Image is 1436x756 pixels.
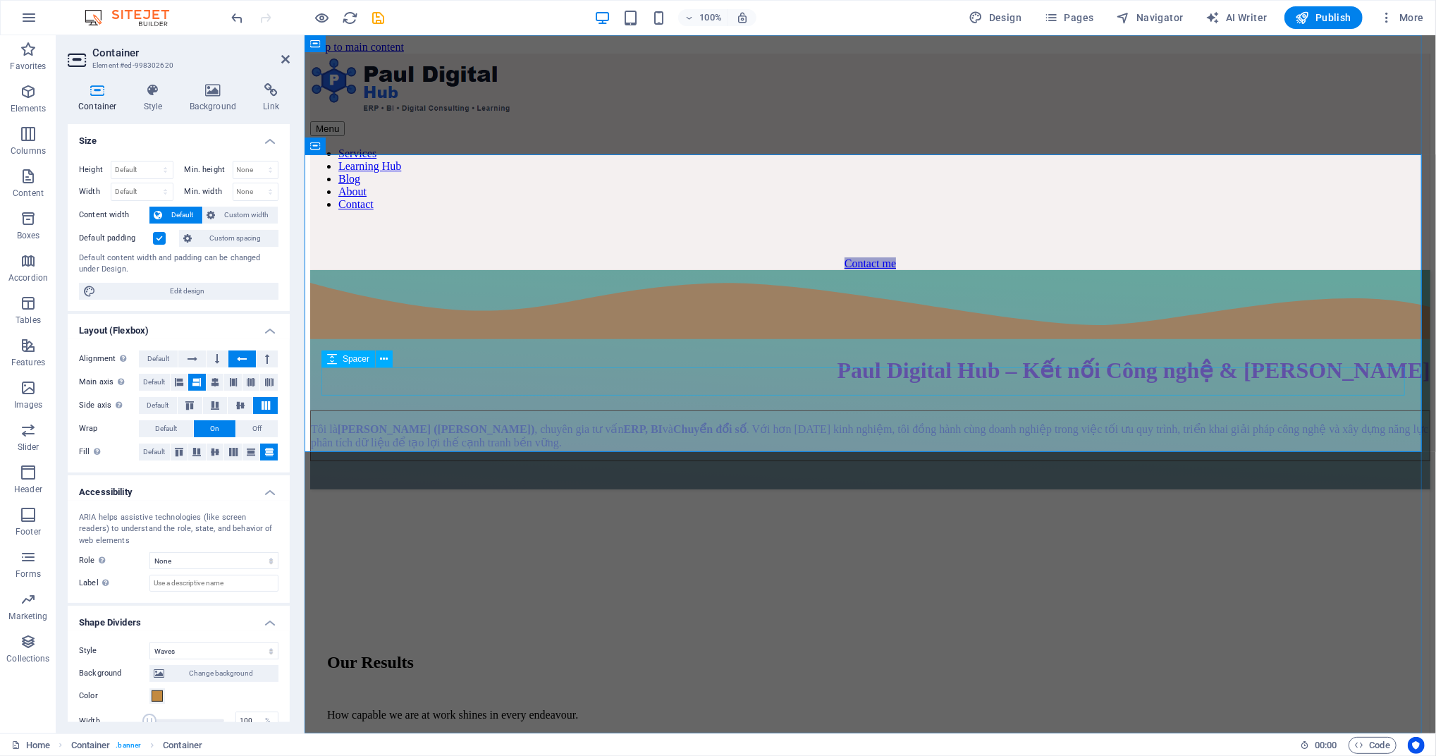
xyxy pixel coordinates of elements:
[17,230,40,241] p: Boxes
[252,83,290,113] h4: Link
[139,350,178,367] button: Default
[139,444,170,461] button: Default
[229,9,246,26] button: undo
[1206,11,1268,25] span: AI Writer
[699,9,722,26] h6: 100%
[100,283,274,300] span: Edit design
[8,272,48,283] p: Accordion
[185,188,233,195] label: Min. width
[1284,6,1363,29] button: Publish
[1300,737,1337,754] h6: Session time
[79,444,139,461] label: Fill
[14,399,43,410] p: Images
[1038,6,1099,29] button: Pages
[79,188,111,195] label: Width
[79,575,149,592] label: Label
[116,737,141,754] span: . banner
[79,207,149,224] label: Content width
[11,737,50,754] a: Home
[16,568,41,580] p: Forms
[71,737,111,754] span: Container
[14,484,42,495] p: Header
[6,653,49,664] p: Collections
[79,230,153,247] label: Default padding
[11,357,45,368] p: Features
[79,374,139,391] label: Main axis
[92,59,262,72] h3: Element #ed-998302620
[147,350,169,367] span: Default
[258,712,278,729] div: %
[149,665,278,682] button: Change background
[139,397,177,414] button: Default
[79,665,149,682] label: Background
[79,717,149,725] label: Width
[79,646,97,655] span: Style
[71,737,203,754] nav: breadcrumb
[1380,11,1424,25] span: More
[1374,6,1430,29] button: More
[79,512,278,547] div: ARIA helps assistive technologies (like screen readers) to understand the role, state, and behavi...
[6,6,99,18] a: Skip to main content
[342,9,359,26] button: reload
[230,10,246,26] i: Undo: Unknown action (Ctrl+Z)
[68,606,290,631] h4: Shape Dividers
[68,124,290,150] h4: Size
[147,397,168,414] span: Default
[81,9,187,26] img: Editor Logo
[139,420,193,437] button: Default
[79,420,139,437] label: Wrap
[16,315,41,326] p: Tables
[210,420,219,437] span: On
[964,6,1028,29] button: Design
[185,166,233,173] label: Min. height
[343,355,369,363] span: Spacer
[220,207,274,224] span: Custom width
[79,166,111,173] label: Height
[143,444,165,461] span: Default
[16,526,41,537] p: Footer
[79,252,278,276] div: Default content width and padding can be changed under Design.
[79,350,139,367] label: Alignment
[68,314,290,339] h4: Layout (Flexbox)
[11,103,47,114] p: Elements
[1044,11,1093,25] span: Pages
[10,61,46,72] p: Favorites
[13,188,44,199] p: Content
[964,6,1028,29] div: Design (Ctrl+Alt+Y)
[678,9,728,26] button: 100%
[203,207,278,224] button: Custom width
[236,420,278,437] button: Off
[179,230,278,247] button: Custom spacing
[163,737,202,754] span: Container
[196,230,274,247] span: Custom spacing
[1325,740,1327,750] span: :
[370,9,387,26] button: save
[11,145,46,157] p: Columns
[143,374,165,391] span: Default
[79,688,149,705] label: Color
[1408,737,1425,754] button: Usercentrics
[18,441,39,453] p: Slider
[139,374,170,391] button: Default
[1111,6,1189,29] button: Navigator
[68,475,290,501] h4: Accessibility
[1355,737,1390,754] span: Code
[252,420,262,437] span: Off
[1349,737,1397,754] button: Code
[8,611,47,622] p: Marketing
[168,665,274,682] span: Change background
[166,207,198,224] span: Default
[92,47,290,59] h2: Container
[1117,11,1184,25] span: Navigator
[371,10,387,26] i: Save (Ctrl+S)
[133,83,179,113] h4: Style
[179,83,253,113] h4: Background
[149,575,278,592] input: Use a descriptive name
[79,552,109,569] span: Role
[79,397,139,414] label: Side axis
[343,10,359,26] i: Reload page
[79,283,278,300] button: Edit design
[194,420,235,437] button: On
[1201,6,1273,29] button: AI Writer
[68,83,133,113] h4: Container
